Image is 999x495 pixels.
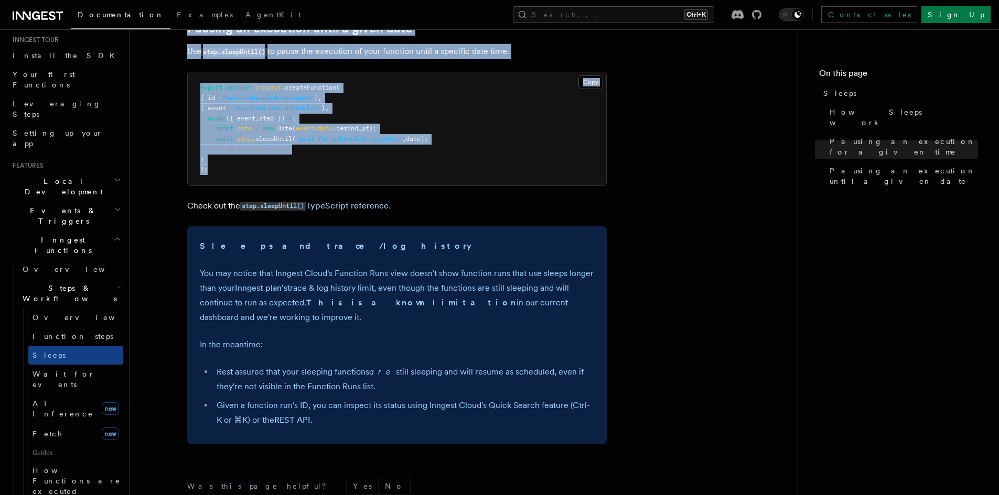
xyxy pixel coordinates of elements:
a: Inngest plan's [235,283,287,293]
span: { id [200,94,215,102]
span: step }) [259,115,285,122]
button: No [379,478,410,494]
span: } [314,94,318,102]
span: , [255,115,259,122]
p: In the meantime: [200,337,594,352]
p: Check out the [187,199,607,214]
span: // Do something else [215,145,288,152]
a: Overview [28,308,123,327]
code: step.sleepUntil() [201,48,267,57]
a: Leveraging Steps [8,94,123,124]
span: Leveraging Steps [13,100,101,118]
span: Inngest tour [8,36,59,44]
a: AgentKit [239,3,307,28]
span: default [226,84,252,91]
h4: On this page [819,67,978,84]
span: await [215,135,233,142]
span: Fetch [33,430,63,438]
button: Toggle dark mode [779,8,804,21]
span: export [200,84,222,91]
a: Sleeps [28,346,123,365]
li: Rest assured that your sleeping functions still sleeping and will resume as scheduled, even if th... [213,365,594,394]
span: Overview [33,313,141,322]
p: You may notice that Inngest Cloud's Function Runs view doesn't show function runs that use sleeps... [200,266,594,325]
span: Sleeps [823,88,856,98]
span: "wait-for-scheduled-reminder" [296,135,402,142]
span: ({ event [226,115,255,122]
span: inngest [255,84,281,91]
button: Copy [578,75,603,89]
span: , [318,94,321,102]
button: Events & Triggers [8,201,123,230]
span: Date [277,125,292,132]
code: step.sleepUntil() [240,202,306,211]
a: Documentation [71,3,170,29]
button: Search...Ctrl+K [513,6,714,23]
a: REST API [274,415,310,425]
span: "app/reminder.scheduled" [233,104,321,112]
a: Overview [18,260,123,279]
button: Yes [347,478,378,494]
span: , [402,135,406,142]
span: Documentation [78,10,164,19]
span: new [263,125,274,132]
span: Overview [23,265,131,273]
span: { [292,115,296,122]
em: are [369,367,396,377]
span: new [102,427,119,440]
span: How Sleeps work [830,107,978,128]
span: Sleeps [33,351,66,359]
span: Examples [177,10,233,19]
a: Function steps [28,327,123,346]
span: "send-scheduled-reminder" [222,94,314,102]
a: Install the SDK [8,46,123,65]
span: Inngest Functions [8,235,113,256]
p: Was this page helpful? [187,481,334,491]
a: Pausing an execution for a given time [825,132,978,161]
span: = [255,125,259,132]
span: Install the SDK [13,51,121,60]
span: date [237,125,252,132]
span: const [215,125,233,132]
span: step [237,135,252,142]
span: date); [406,135,428,142]
span: . [314,125,318,132]
kbd: Ctrl+K [684,9,708,20]
span: Events & Triggers [8,205,114,226]
span: AI Inference [33,399,93,418]
a: Fetchnew [28,423,123,444]
span: ( [292,125,296,132]
strong: Sleeps and trace/log history [200,241,471,251]
a: Your first Functions [8,65,123,94]
span: { event [200,104,226,112]
button: Local Development [8,172,123,201]
span: Your first Functions [13,70,75,89]
a: Examples [170,3,239,28]
span: Features [8,161,44,170]
span: Pausing an execution for a given time [830,136,978,157]
a: Sign Up [921,6,991,23]
a: step.sleepUntil()TypeScript reference. [240,201,391,211]
span: ( [336,84,340,91]
span: async [208,115,226,122]
span: ( [292,135,296,142]
span: Wait for events [33,370,95,389]
span: : [226,104,230,112]
a: Wait for events [28,365,123,394]
span: Local Development [8,176,114,197]
button: Inngest Functions [8,230,123,260]
a: Sleeps [819,84,978,103]
li: Given a function run's ID, you can inspect its status using Inngest Cloud's Quick Search feature ... [213,398,594,427]
strong: This is a known limitation [306,298,517,307]
span: , [325,104,329,112]
span: new [102,402,119,415]
p: Use to pause the execution of your function until a specific date time. [187,44,607,59]
span: event [296,125,314,132]
span: Setting up your app [13,129,103,148]
span: Function steps [33,332,113,340]
a: How Sleeps work [825,103,978,132]
button: Steps & Workflows [18,279,123,308]
span: } [321,104,325,112]
span: } [200,156,204,163]
span: .remind_at); [332,125,377,132]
